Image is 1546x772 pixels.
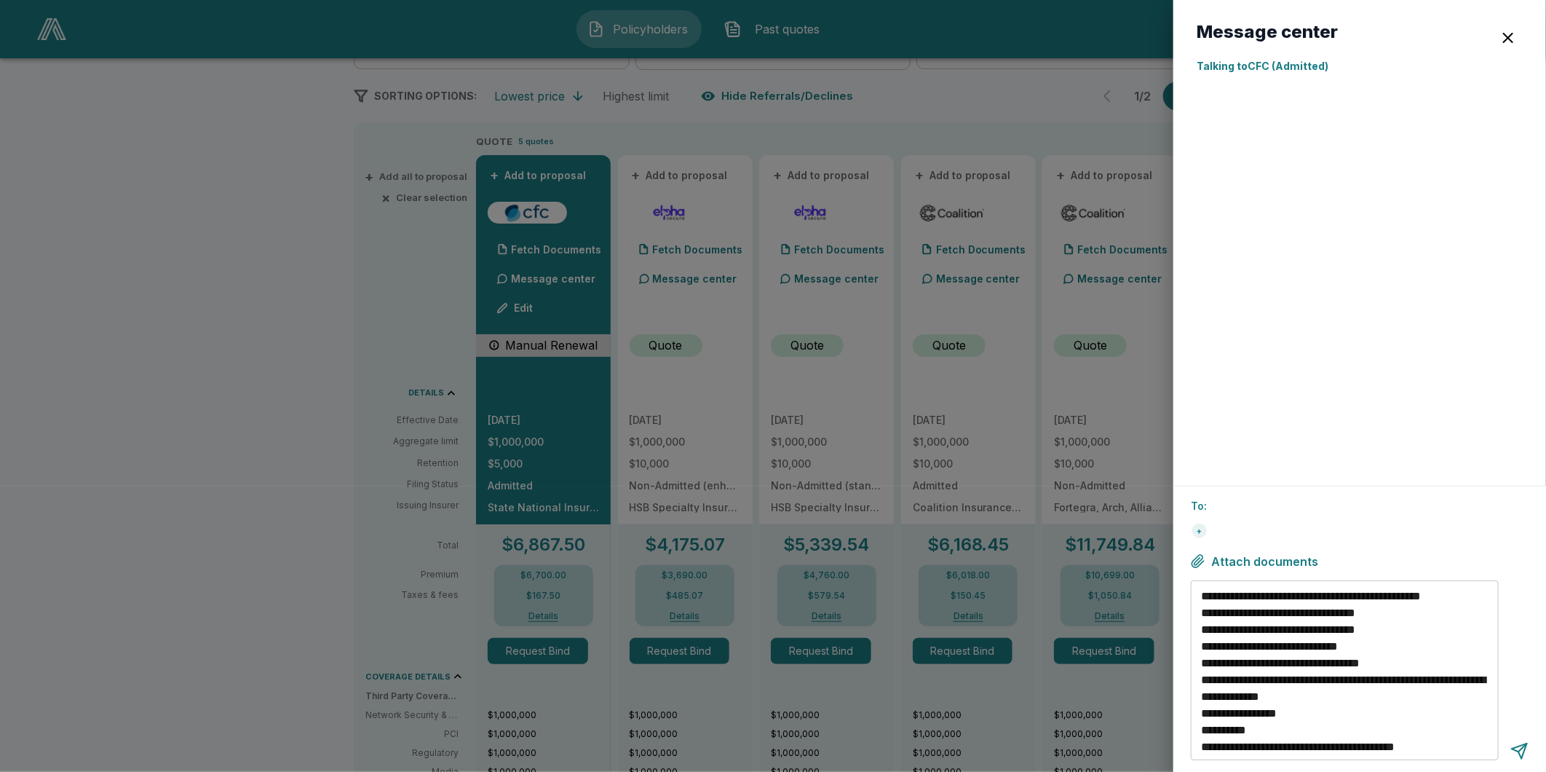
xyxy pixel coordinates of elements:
[1473,702,1546,772] iframe: Chat Widget
[1192,524,1207,538] div: +
[1191,498,1529,513] p: To:
[1197,58,1523,74] p: Talking to CFC (Admitted)
[1211,554,1318,569] span: Attach documents
[1197,23,1338,41] h6: Message center
[1191,522,1208,540] div: +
